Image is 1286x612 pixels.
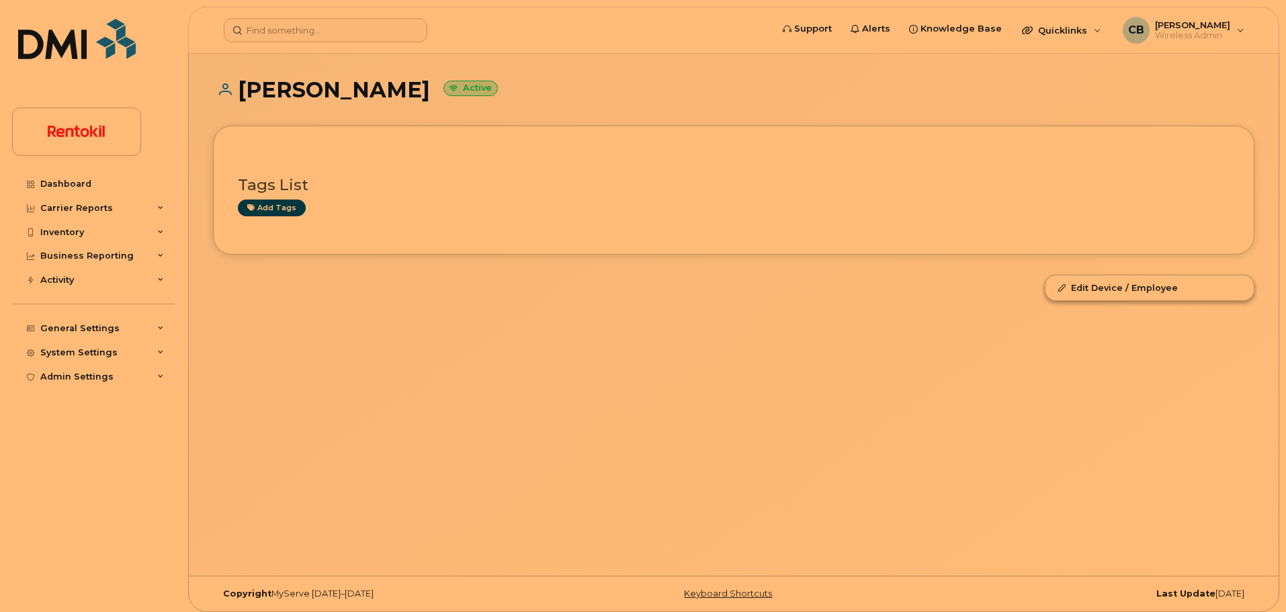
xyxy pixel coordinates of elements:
[443,81,498,96] small: Active
[213,78,1254,101] h1: [PERSON_NAME]
[1156,588,1215,599] strong: Last Update
[213,588,560,599] div: MyServe [DATE]–[DATE]
[684,588,772,599] a: Keyboard Shortcuts
[1045,275,1254,300] a: Edit Device / Employee
[238,200,306,216] a: Add tags
[907,588,1254,599] div: [DATE]
[223,588,271,599] strong: Copyright
[238,177,1230,193] h3: Tags List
